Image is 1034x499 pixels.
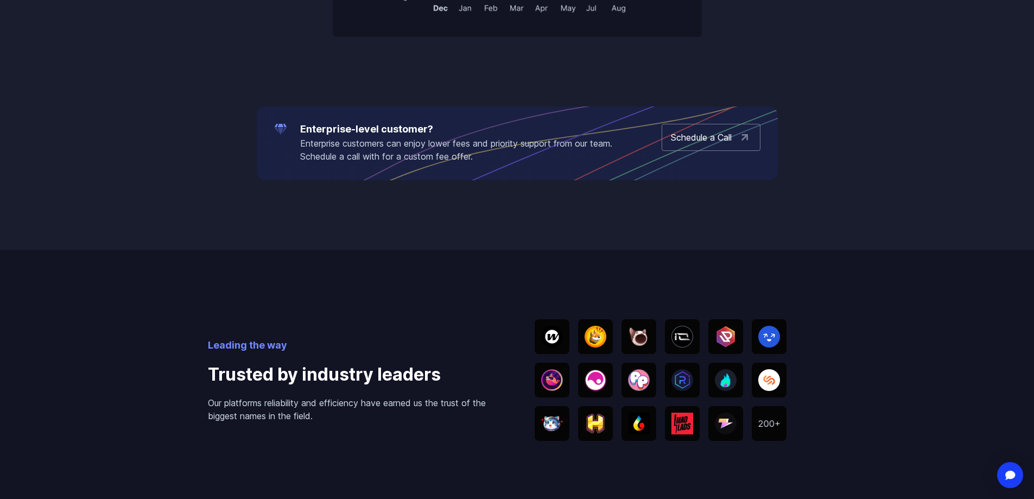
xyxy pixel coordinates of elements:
[628,369,650,391] img: Pool Party
[758,420,780,427] img: 200+
[541,415,563,432] img: WEN
[758,326,780,348] img: SEND
[541,369,563,391] img: Whales market
[671,326,693,348] img: IOnet
[585,326,606,348] img: BONK
[671,413,693,434] img: MadLads
[671,131,732,144] p: Schedule a Call
[715,413,737,434] img: Zeus
[585,414,606,433] img: Honeyland
[715,369,737,391] img: SolBlaze
[715,326,737,348] img: UpRock
[541,326,563,348] img: Wornhole
[585,369,606,391] img: Elixir Games
[997,462,1023,488] div: Open Intercom Messenger
[628,413,650,434] img: Turbos
[628,326,650,348] img: Popcat
[208,338,500,353] p: Leading the way
[671,369,693,391] img: Radyum
[758,369,780,391] img: Solend
[662,124,760,151] a: Schedule a Call
[208,396,500,422] p: Our platforms reliability and efficiency have earned us the trust of the biggest names in the field.
[738,131,751,144] img: arrow
[208,362,500,388] h4: Trusted by industry leaders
